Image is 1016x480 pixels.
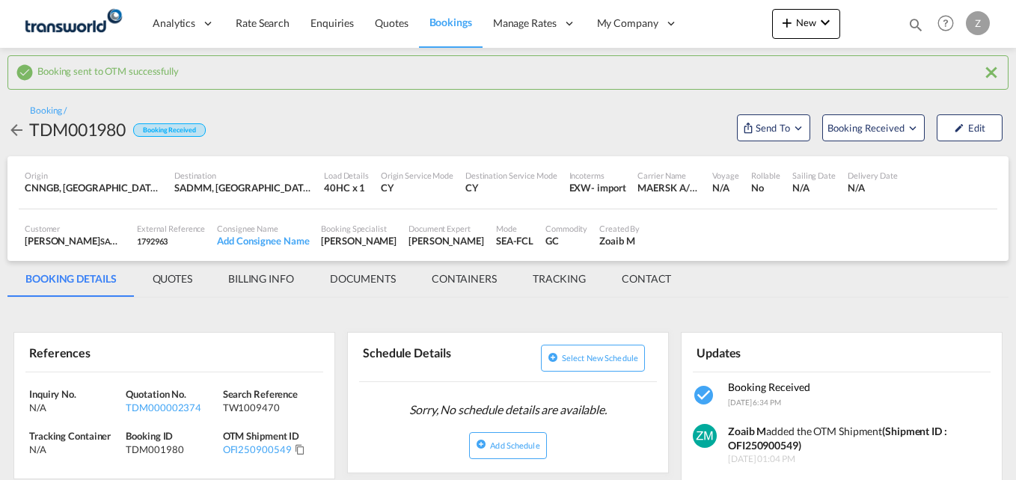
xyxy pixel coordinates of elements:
[381,170,453,181] div: Origin Service Mode
[414,261,515,297] md-tab-item: CONTAINERS
[7,121,25,139] md-icon: icon-arrow-left
[751,181,780,194] div: No
[728,425,766,437] strong: Zoaib M
[29,430,111,442] span: Tracking Container
[933,10,958,36] span: Help
[295,444,305,455] md-icon: Click to Copy
[545,223,587,234] div: Commodity
[937,114,1003,141] button: icon-pencilEdit
[137,236,168,246] span: 1792963
[37,61,179,77] span: Booking sent to OTM successfully
[982,64,1000,81] md-icon: icon-close
[126,430,173,442] span: Booking ID
[223,430,300,442] span: OTM Shipment ID
[7,117,29,141] div: icon-arrow-left
[324,181,369,194] div: 40HC x 1
[29,388,76,400] span: Inquiry No.
[637,181,700,194] div: MAERSK A/S / TWKS-DAMMAM
[515,261,604,297] md-tab-item: TRACKING
[548,352,558,363] md-icon: icon-plus-circle
[321,234,397,247] div: [PERSON_NAME]
[693,384,717,407] md-icon: icon-checkbox-marked-circle
[210,261,312,297] md-tab-item: BILLING INFO
[792,181,836,194] div: N/A
[908,16,924,39] div: icon-magnify
[359,339,505,375] div: Schedule Details
[848,170,898,181] div: Delivery Date
[126,388,186,400] span: Quotation No.
[22,7,123,40] img: 1a84b2306ded11f09c1219774cd0a0fe.png
[591,181,625,194] div: - import
[25,234,125,247] div: [PERSON_NAME]
[223,401,316,414] div: TW1009470
[29,117,126,141] div: TDM001980
[778,13,796,31] md-icon: icon-plus 400-fg
[25,170,162,181] div: Origin
[408,223,484,234] div: Document Expert
[7,261,135,297] md-tab-item: BOOKING DETAILS
[637,170,700,181] div: Carrier Name
[848,181,898,194] div: N/A
[728,424,989,453] div: added the OTM Shipment
[751,170,780,181] div: Rollable
[490,440,539,450] span: Add Schedule
[126,443,218,456] div: TDM001980
[569,170,626,181] div: Incoterms
[153,16,195,31] span: Analytics
[792,170,836,181] div: Sailing Date
[599,223,640,234] div: Created By
[966,11,990,35] div: Z
[954,123,964,133] md-icon: icon-pencil
[597,16,658,31] span: My Company
[174,170,312,181] div: Destination
[541,345,645,372] button: icon-plus-circleSelect new schedule
[137,223,205,234] div: External Reference
[712,170,738,181] div: Voyage
[822,114,925,141] button: Open demo menu
[728,453,989,466] span: [DATE] 01:04 PM
[30,105,67,117] div: Booking /
[772,9,840,39] button: icon-plus 400-fgNewicon-chevron-down
[827,120,906,135] span: Booking Received
[429,16,472,28] span: Bookings
[496,223,533,234] div: Mode
[569,181,592,194] div: EXW
[599,234,640,247] div: Zoaib M
[469,432,546,459] button: icon-plus-circleAdd Schedule
[604,261,689,297] md-tab-item: CONTACT
[754,120,792,135] span: Send To
[712,181,738,194] div: N/A
[324,170,369,181] div: Load Details
[693,339,839,365] div: Updates
[778,16,834,28] span: New
[310,16,354,29] span: Enquiries
[321,223,397,234] div: Booking Specialist
[126,401,218,414] div: TDM000002374
[562,353,638,363] span: Select new schedule
[545,234,587,247] div: GC
[408,234,484,247] div: [PERSON_NAME]
[7,261,689,297] md-pagination-wrapper: Use the left and right arrow keys to navigate between tabs
[29,443,122,456] div: N/A
[135,261,210,297] md-tab-item: QUOTES
[25,181,162,194] div: CNNGB, Ningbo, China, Greater China & Far East Asia, Asia Pacific
[174,181,312,194] div: SADMM, Ad Dammam, Saudi Arabia, Middle East, Middle East
[375,16,408,29] span: Quotes
[493,16,557,31] span: Manage Rates
[25,223,125,234] div: Customer
[100,235,163,247] span: SAWAFI BORETS
[217,234,309,247] div: Add Consignee Name
[29,401,122,414] div: N/A
[236,16,290,29] span: Rate Search
[403,396,613,424] span: Sorry, No schedule details are available.
[476,439,486,449] md-icon: icon-plus-circle
[933,10,966,37] div: Help
[16,64,34,81] md-icon: icon-checkbox-marked-circle
[908,16,924,33] md-icon: icon-magnify
[496,234,533,247] div: SEA-FCL
[217,223,309,234] div: Consignee Name
[133,123,205,138] div: Booking Received
[728,398,781,407] span: [DATE] 6:34 PM
[312,261,414,297] md-tab-item: DOCUMENTS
